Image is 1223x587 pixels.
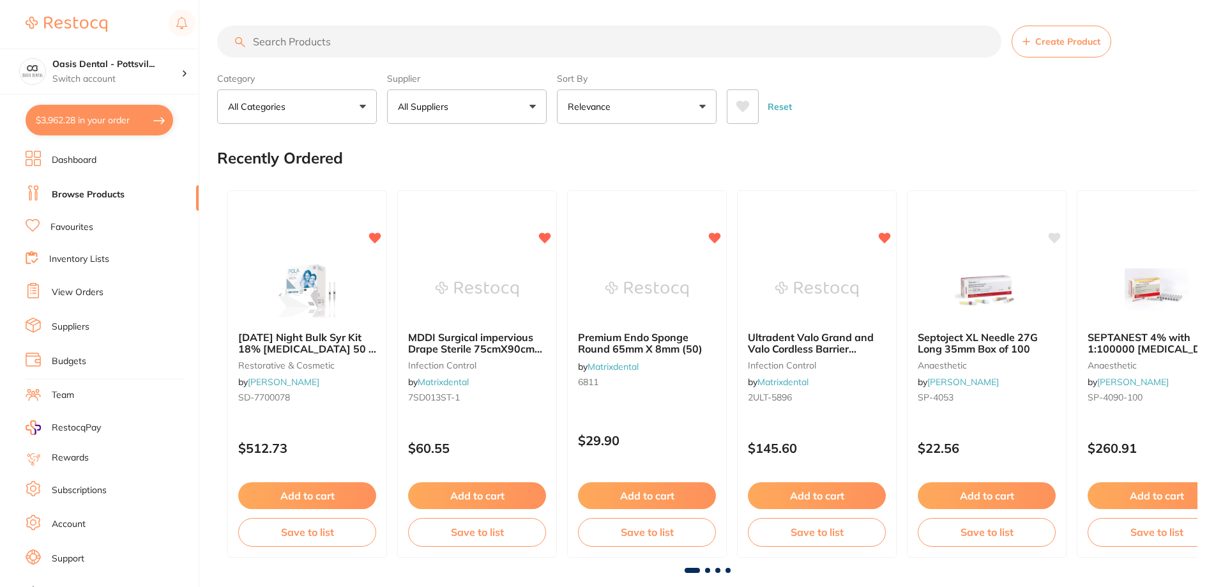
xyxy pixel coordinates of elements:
small: SD-7700078 [238,392,376,402]
h2: Recently Ordered [217,149,343,167]
small: 2ULT-5896 [748,392,886,402]
button: Save to list [238,518,376,546]
p: $512.73 [238,441,376,455]
span: by [578,361,639,372]
h4: Oasis Dental - Pottsville [52,58,181,71]
img: Premium Endo Sponge Round 65mm X 8mm (50) [605,257,688,321]
span: by [918,376,999,388]
input: Search Products [217,26,1001,57]
small: anaesthetic [918,360,1056,370]
button: Add to cart [748,482,886,509]
a: [PERSON_NAME] [927,376,999,388]
p: $22.56 [918,441,1056,455]
a: Matrixdental [418,376,469,388]
small: infection control [408,360,546,370]
button: $3,962.28 in your order [26,105,173,135]
a: Dashboard [52,154,96,167]
small: infection control [748,360,886,370]
button: Save to list [578,518,716,546]
p: $145.60 [748,441,886,455]
button: Add to cart [918,482,1056,509]
img: MDDI Surgical impervious Drape Sterile 75cmX90cm (25) [436,257,519,321]
button: Add to cart [578,482,716,509]
button: Relevance [557,89,717,124]
button: Save to list [748,518,886,546]
span: Create Product [1035,36,1100,47]
small: 7SD013ST-1 [408,392,546,402]
a: Account [52,518,86,531]
a: Inventory Lists [49,253,109,266]
button: Add to cart [238,482,376,509]
small: restorative & cosmetic [238,360,376,370]
img: POLA Night Bulk Syr Kit 18% Carbamide Peroxide 50 x 3g [266,257,349,321]
button: All Categories [217,89,377,124]
label: Category [217,73,377,84]
button: Reset [764,89,796,124]
a: Restocq Logo [26,10,107,39]
button: Save to list [408,518,546,546]
a: RestocqPay [26,420,101,435]
b: Ultradent Valo Grand and Valo Cordless Barrier Sleeves (600) [748,332,886,355]
img: SEPTANEST 4% with 1:100000 adrenalin 2.2ml 2xBox 50 GOLD [1115,257,1198,321]
a: Budgets [52,355,86,368]
img: Oasis Dental - Pottsville [20,59,45,84]
span: by [1088,376,1169,388]
b: POLA Night Bulk Syr Kit 18% Carbamide Peroxide 50 x 3g [238,332,376,355]
span: by [408,376,469,388]
button: All Suppliers [387,89,547,124]
a: Rewards [52,452,89,464]
b: Premium Endo Sponge Round 65mm X 8mm (50) [578,332,716,355]
img: Ultradent Valo Grand and Valo Cordless Barrier Sleeves (600) [775,257,858,321]
a: Matrixdental [588,361,639,372]
a: [PERSON_NAME] [1097,376,1169,388]
img: Restocq Logo [26,17,107,32]
img: RestocqPay [26,420,41,435]
label: Sort By [557,73,717,84]
b: Septoject XL Needle 27G Long 35mm Box of 100 [918,332,1056,355]
button: Add to cart [408,482,546,509]
p: All Suppliers [398,100,453,113]
p: Switch account [52,73,181,86]
img: Septoject XL Needle 27G Long 35mm Box of 100 [945,257,1028,321]
p: $60.55 [408,441,546,455]
a: Subscriptions [52,484,107,497]
a: Favourites [50,221,93,234]
button: Save to list [918,518,1056,546]
b: MDDI Surgical impervious Drape Sterile 75cmX90cm (25) [408,332,546,355]
a: Browse Products [52,188,125,201]
label: Supplier [387,73,547,84]
p: Relevance [568,100,616,113]
a: Support [52,553,84,565]
a: Matrixdental [757,376,809,388]
p: All Categories [228,100,291,113]
a: View Orders [52,286,103,299]
a: Suppliers [52,321,89,333]
a: [PERSON_NAME] [248,376,319,388]
a: Team [52,389,74,402]
button: Create Product [1012,26,1111,57]
span: by [748,376,809,388]
span: RestocqPay [52,422,101,434]
small: SP-4053 [918,392,1056,402]
p: $29.90 [578,433,716,448]
span: by [238,376,319,388]
small: 6811 [578,377,716,387]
